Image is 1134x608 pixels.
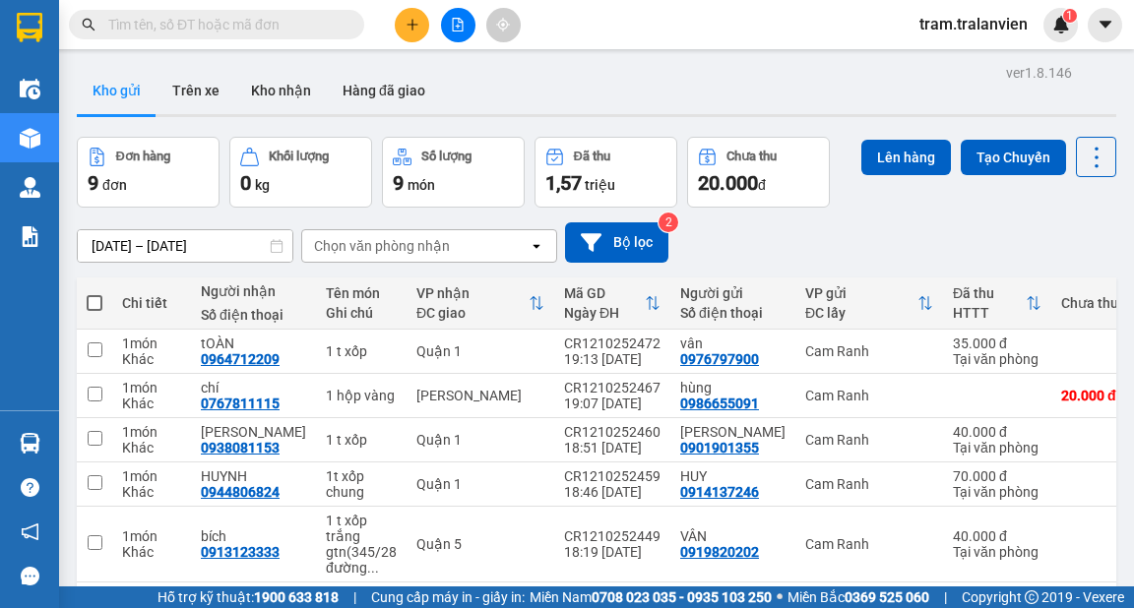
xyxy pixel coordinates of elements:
span: plus [406,18,419,31]
th: Toggle SortBy [554,277,670,330]
div: Ghi chú [326,305,397,321]
div: LỤC NHỮ THẾ HUY [680,424,786,440]
div: 1t xốp chung [326,468,397,500]
span: | [353,586,356,608]
div: Người gửi [680,285,786,301]
div: 35.000 đ [953,335,1041,351]
div: Đã thu [953,285,1026,301]
div: CR1210252467 [564,380,661,395]
div: Tại văn phòng [953,440,1041,456]
strong: 1900 633 818 [254,589,339,605]
div: Ngày ĐH [564,305,645,321]
div: CR1210252449 [564,528,661,544]
button: Bộ lọc [565,222,668,263]
div: 1 t xốp trắng [326,513,397,544]
button: Số lượng9món [382,137,525,208]
div: Số lượng [421,150,472,163]
span: Cung cấp máy in - giấy in: [371,586,525,608]
th: Toggle SortBy [407,277,554,330]
div: Quận 1 [416,432,544,448]
span: món [408,177,435,193]
div: Khác [122,395,181,411]
div: 0913123333 [201,544,280,560]
div: 1 t xốp [326,432,397,448]
div: gtn(345/28 đường hauauj giang, p bình tây, q6 cũ , tp hcm) [326,544,397,576]
div: VP nhận [416,285,529,301]
div: 18:19 [DATE] [564,544,661,560]
span: 0 [240,171,251,195]
span: đơn [102,177,127,193]
button: file-add [441,8,475,42]
div: 18:51 [DATE] [564,440,661,456]
button: Chưa thu20.000đ [687,137,830,208]
div: chí [201,380,306,395]
div: HTTT [953,305,1026,321]
div: 1 món [122,380,181,395]
button: Kho nhận [235,67,327,114]
button: Tạo Chuyến [961,140,1066,175]
div: 0944806824 [201,484,280,500]
span: file-add [451,18,465,31]
span: 20.000 [698,171,758,195]
span: đ [758,177,766,193]
div: [PERSON_NAME] [416,388,544,403]
span: | [944,586,947,608]
svg: open [529,238,544,254]
div: Quận 1 [416,343,544,359]
div: 0919820202 [680,544,759,560]
div: Tại văn phòng [953,544,1041,560]
span: copyright [1025,590,1039,604]
div: Người nhận [201,283,306,299]
div: Khác [122,544,181,560]
div: ĐC lấy [805,305,917,321]
sup: 1 [1063,9,1077,23]
button: Lên hàng [861,140,951,175]
span: caret-down [1097,16,1114,33]
div: Số điện thoại [201,307,306,323]
img: logo-vxr [17,13,42,42]
span: triệu [585,177,615,193]
span: notification [21,522,39,541]
div: 1 món [122,468,181,484]
div: 0901901355 [680,440,759,456]
button: Đơn hàng9đơn [77,137,220,208]
input: Select a date range. [78,230,292,262]
button: Kho gửi [77,67,157,114]
span: 1,57 [545,171,582,195]
div: 0986655091 [680,395,759,411]
div: 40.000 đ [953,424,1041,440]
div: 1 hộp vàng [326,388,397,403]
span: Miền Nam [530,586,772,608]
div: Quận 5 [416,536,544,552]
div: 1 món [122,335,181,351]
div: Cam Ranh [805,343,933,359]
div: ver 1.8.146 [1006,62,1072,84]
button: Đã thu1,57 triệu [535,137,677,208]
span: aim [496,18,510,31]
div: hùng [680,380,786,395]
div: 0964712209 [201,351,280,367]
div: LÊ CHÍ LINH [201,424,306,440]
span: message [21,567,39,585]
th: Toggle SortBy [943,277,1051,330]
div: bích [201,528,306,544]
div: Khác [122,440,181,456]
div: Tại văn phòng [953,484,1041,500]
div: Tại văn phòng [953,351,1041,367]
div: ĐC giao [416,305,529,321]
div: Khối lượng [269,150,329,163]
span: 9 [393,171,404,195]
span: Hỗ trợ kỹ thuật: [157,586,339,608]
div: vân [680,335,786,351]
th: Toggle SortBy [795,277,943,330]
strong: 0369 525 060 [845,589,929,605]
div: Khác [122,484,181,500]
button: plus [395,8,429,42]
div: Đã thu [574,150,610,163]
div: 18:46 [DATE] [564,484,661,500]
div: 1 món [122,424,181,440]
span: tram.tralanvien [904,12,1043,36]
div: HUYNH [201,468,306,484]
div: Cam Ranh [805,388,933,403]
strong: 0708 023 035 - 0935 103 250 [592,589,772,605]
